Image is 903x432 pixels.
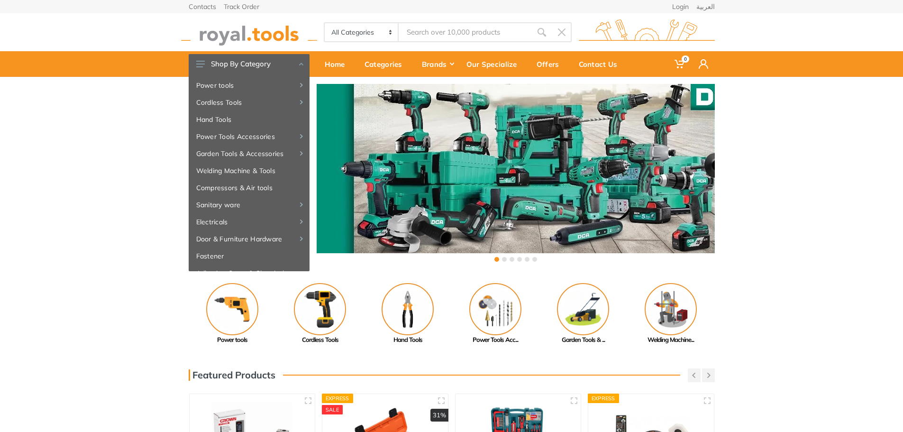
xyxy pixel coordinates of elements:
[627,335,715,345] div: Welding Machine...
[627,283,715,345] a: Welding Machine...
[539,335,627,345] div: Garden Tools & ...
[189,265,310,282] a: Adhesive, Spray & Chemical
[318,51,358,77] a: Home
[325,23,399,41] select: Category
[364,335,452,345] div: Hand Tools
[557,283,609,335] img: Royal - Garden Tools & Accessories
[460,54,530,74] div: Our Specialize
[318,54,358,74] div: Home
[572,54,630,74] div: Contact Us
[530,54,572,74] div: Offers
[530,51,572,77] a: Offers
[588,394,619,403] div: Express
[189,230,310,248] a: Door & Furniture Hardware
[399,22,531,42] input: Site search
[579,19,715,46] img: royal.tools Logo
[189,162,310,179] a: Welding Machine & Tools
[189,248,310,265] a: Fastener
[276,283,364,345] a: Cordless Tools
[452,283,539,345] a: Power Tools Acc...
[189,111,310,128] a: Hand Tools
[696,3,715,10] a: العربية
[189,128,310,145] a: Power Tools Accessories
[224,3,259,10] a: Track Order
[358,54,415,74] div: Categories
[189,213,310,230] a: Electricals
[469,283,521,335] img: Royal - Power Tools Accessories
[189,145,310,162] a: Garden Tools & Accessories
[181,19,317,46] img: royal.tools Logo
[189,94,310,111] a: Cordless Tools
[358,51,415,77] a: Categories
[668,51,692,77] a: 0
[189,283,276,345] a: Power tools
[382,283,434,335] img: Royal - Hand Tools
[189,3,216,10] a: Contacts
[672,3,689,10] a: Login
[322,405,343,414] div: SALE
[460,51,530,77] a: Our Specialize
[430,409,448,422] div: 31%
[539,283,627,345] a: Garden Tools & ...
[682,55,689,63] span: 0
[189,179,310,196] a: Compressors & Air tools
[294,283,346,335] img: Royal - Cordless Tools
[364,283,452,345] a: Hand Tools
[415,54,460,74] div: Brands
[206,283,258,335] img: Royal - Power tools
[572,51,630,77] a: Contact Us
[189,196,310,213] a: Sanitary ware
[645,283,697,335] img: Royal - Welding Machine & Tools
[276,335,364,345] div: Cordless Tools
[189,369,275,381] h3: Featured Products
[322,394,353,403] div: Express
[189,77,310,94] a: Power tools
[189,335,276,345] div: Power tools
[452,335,539,345] div: Power Tools Acc...
[189,54,310,74] button: Shop By Category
